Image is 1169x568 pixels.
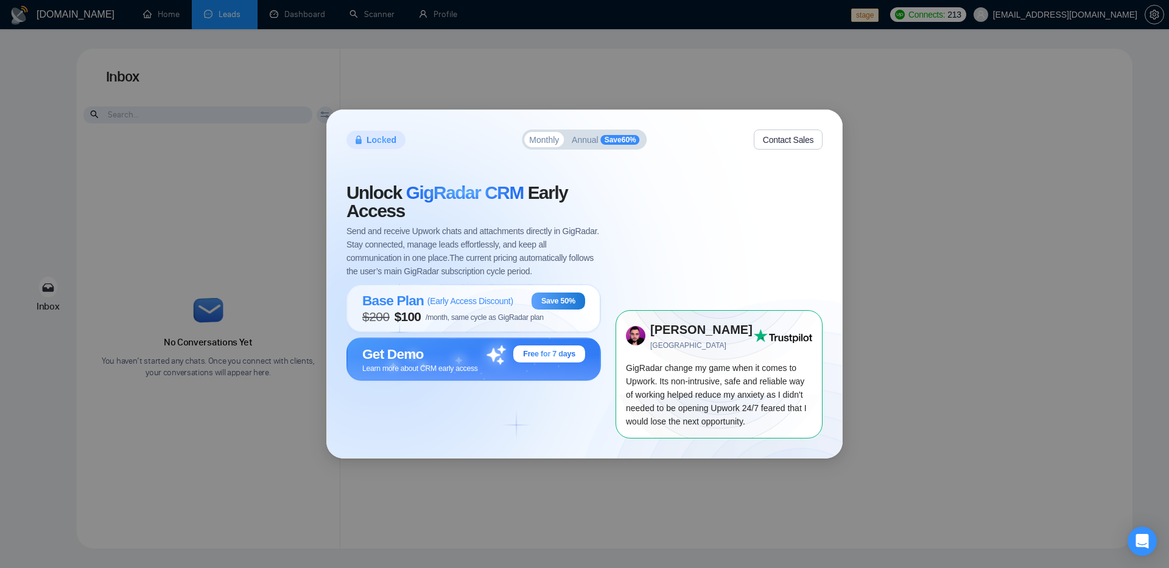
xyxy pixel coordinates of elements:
[346,338,601,386] button: Get DemoFree for 7 daysLearn more about CRM early access
[362,310,390,324] span: $ 200
[529,136,559,144] span: Monthly
[567,132,645,147] button: AnnualSave60%
[754,329,812,343] img: Trust Pilot
[1128,527,1157,556] div: Open Intercom Messenger
[367,133,396,147] span: Locked
[572,136,599,144] span: Annual
[426,313,544,322] span: /month, same cycle as GigRadar plan
[626,326,645,345] img: 73x73.png
[524,132,564,147] button: Monthly
[601,135,640,145] span: Save 60 %
[362,364,478,373] span: Learn more about CRM early access
[754,130,823,150] button: Contact Sales
[523,349,575,359] span: Free for 7 days
[427,296,513,306] span: ( Early Access Discount )
[362,346,424,362] span: Get Demo
[650,323,753,336] strong: [PERSON_NAME]
[346,224,601,278] span: Send and receive Upwork chats and attachments directly in GigRadar. Stay connected, manage leads ...
[406,182,524,203] span: GigRadar CRM
[346,184,601,220] span: Unlock Early Access
[626,363,807,426] span: GigRadar change my game when it comes to Upwork. Its non-intrusive, safe and reliable way of work...
[362,293,424,309] span: Base Plan
[346,284,601,337] button: Base Plan(Early Access Discount)Save 50%$200$100/month, same cycle as GigRadar plan
[541,296,575,306] span: Save 50%
[650,340,754,352] span: [GEOGRAPHIC_DATA]
[395,310,421,324] span: $ 100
